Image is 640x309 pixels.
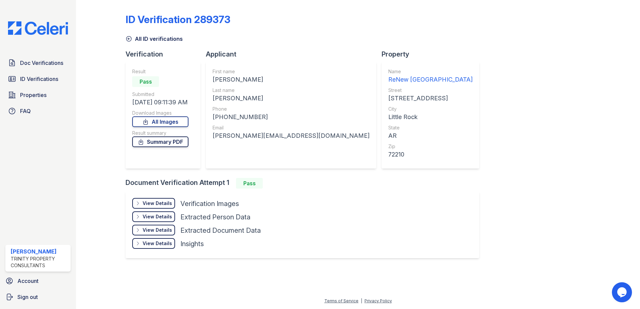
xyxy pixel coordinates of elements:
a: All Images [132,116,188,127]
a: Summary PDF [132,136,188,147]
div: Download Images [132,110,188,116]
div: View Details [143,213,172,220]
div: [PERSON_NAME][EMAIL_ADDRESS][DOMAIN_NAME] [213,131,370,140]
a: Properties [5,88,71,102]
div: ID Verification 289373 [126,13,230,25]
div: Verification [126,49,206,59]
a: Account [3,274,73,288]
a: Name ReNew [GEOGRAPHIC_DATA] [388,68,473,84]
div: Last name [213,87,370,94]
div: ReNew [GEOGRAPHIC_DATA] [388,75,473,84]
div: Document Verification Attempt 1 [126,178,485,189]
div: [PERSON_NAME] [213,75,370,84]
div: Insights [180,239,204,248]
div: View Details [143,240,172,247]
div: Result summary [132,130,188,136]
div: [DATE] 09:11:39 AM [132,98,188,107]
div: View Details [143,200,172,207]
a: Doc Verifications [5,56,71,70]
div: Pass [236,178,263,189]
div: Street [388,87,473,94]
div: Submitted [132,91,188,98]
div: Verification Images [180,199,239,208]
span: ID Verifications [20,75,58,83]
div: [PERSON_NAME] [11,247,68,255]
div: Property [382,49,485,59]
div: First name [213,68,370,75]
span: Doc Verifications [20,59,63,67]
div: Email [213,124,370,131]
span: Properties [20,91,47,99]
img: CE_Logo_Blue-a8612792a0a2168367f1c8372b55b34899dd931a85d93a1a3d3e32e68fde9ad4.png [3,21,73,35]
iframe: chat widget [612,282,633,302]
div: [PHONE_NUMBER] [213,112,370,122]
span: FAQ [20,107,31,115]
a: Sign out [3,290,73,304]
span: Sign out [17,293,38,301]
div: | [361,298,362,303]
div: Zip [388,143,473,150]
div: AR [388,131,473,140]
div: Name [388,68,473,75]
div: Applicant [206,49,382,59]
div: Extracted Person Data [180,212,250,222]
div: [STREET_ADDRESS] [388,94,473,103]
a: All ID verifications [126,35,183,43]
div: 72210 [388,150,473,159]
span: Account [17,277,38,285]
a: FAQ [5,104,71,118]
div: Result [132,68,188,75]
a: Terms of Service [324,298,358,303]
div: Trinity Property Consultants [11,255,68,269]
div: State [388,124,473,131]
a: Privacy Policy [365,298,392,303]
div: Phone [213,106,370,112]
a: ID Verifications [5,72,71,86]
div: Little Rock [388,112,473,122]
div: Extracted Document Data [180,226,261,235]
div: View Details [143,227,172,233]
div: City [388,106,473,112]
div: [PERSON_NAME] [213,94,370,103]
div: Pass [132,76,159,87]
